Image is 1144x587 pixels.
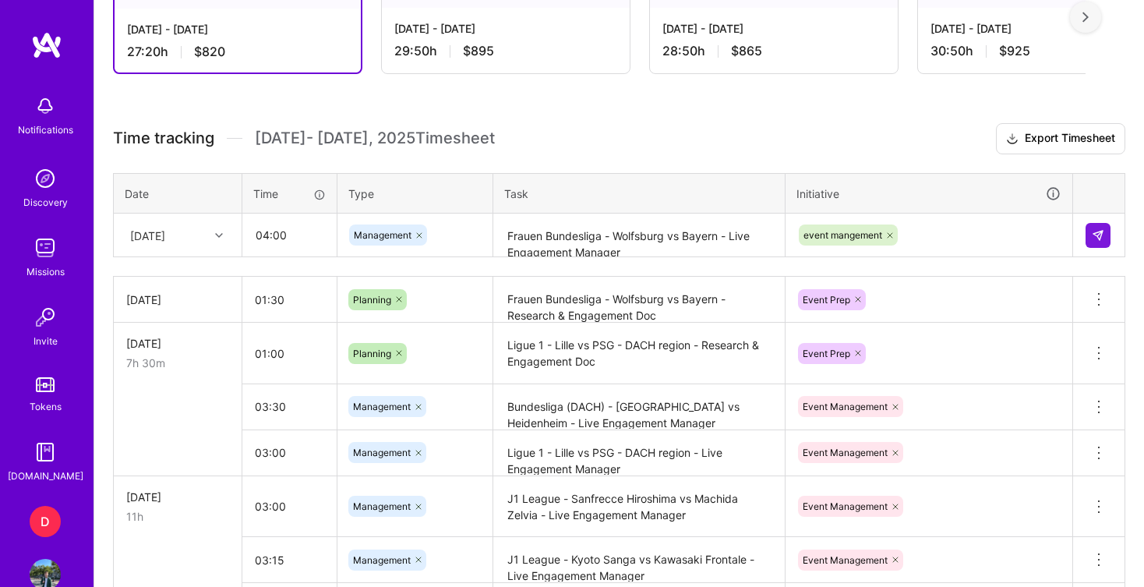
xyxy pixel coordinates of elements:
div: Notifications [18,122,73,138]
div: [DATE] - [DATE] [662,20,885,37]
img: guide book [30,437,61,468]
div: [DOMAIN_NAME] [8,468,83,484]
textarea: Ligue 1 - Lille vs PSG - DACH region - Research & Engagement Doc [495,324,783,383]
div: 7h 30m [126,355,229,371]
span: Management [353,500,411,512]
span: Event Prep [803,348,850,359]
span: Event Management [803,401,888,412]
div: Tokens [30,398,62,415]
textarea: J1 League - Kyoto Sanga vs Kawasaki Frontale - Live Engagement Manager [495,539,783,582]
div: [DATE] [130,227,165,243]
div: 27:20 h [127,44,348,60]
div: 28:50 h [662,43,885,59]
div: Invite [34,333,58,349]
img: discovery [30,163,61,194]
img: Submit [1092,229,1104,242]
img: Invite [30,302,61,333]
div: 11h [126,508,229,525]
textarea: Ligue 1 - Lille vs PSG - DACH region - Live Engagement Manager [495,432,783,475]
a: D [26,506,65,537]
textarea: Frauen Bundesliga - Wolfsburg vs Bayern - Research & Engagement Doc [495,278,783,322]
div: [DATE] [126,489,229,505]
span: Time tracking [113,129,214,148]
div: [DATE] [126,335,229,352]
span: Management [353,401,411,412]
span: Management [353,554,411,566]
th: Type [337,173,493,214]
button: Export Timesheet [996,123,1125,154]
th: Task [493,173,786,214]
span: Planning [353,348,391,359]
img: right [1082,12,1089,23]
span: $925 [999,43,1030,59]
textarea: Frauen Bundesliga - Wolfsburg vs Bayern - Live Engagement Manager [495,215,783,256]
input: HH:MM [243,214,336,256]
span: Event Management [803,554,888,566]
th: Date [114,173,242,214]
img: teamwork [30,232,61,263]
span: Event Management [803,500,888,512]
textarea: J1 League - Sanfrecce Hiroshima vs Machida Zelvia - Live Engagement Manager [495,478,783,536]
div: [DATE] - [DATE] [127,21,348,37]
div: Missions [26,263,65,280]
i: icon Download [1006,131,1019,147]
span: Management [354,229,411,241]
span: Event Management [803,447,888,458]
img: bell [30,90,61,122]
textarea: Bundesliga (DACH) - [GEOGRAPHIC_DATA] vs Heidenheim - Live Engagement Manager [495,386,783,429]
div: null [1086,223,1112,248]
div: 29:50 h [394,43,617,59]
span: event mangement [803,229,882,241]
input: HH:MM [242,279,337,320]
span: Event Prep [803,294,850,306]
span: $865 [731,43,762,59]
i: icon Chevron [215,232,223,239]
span: [DATE] - [DATE] , 2025 Timesheet [255,129,495,148]
input: HH:MM [242,432,337,473]
div: Initiative [796,185,1061,203]
span: $820 [194,44,225,60]
div: D [30,506,61,537]
img: logo [31,31,62,59]
span: $895 [463,43,494,59]
input: HH:MM [242,333,337,374]
div: [DATE] [126,292,229,308]
input: HH:MM [242,386,337,427]
span: Planning [353,294,391,306]
input: HH:MM [242,486,337,527]
div: Discovery [23,194,68,210]
div: [DATE] - [DATE] [394,20,617,37]
input: HH:MM [242,539,337,581]
span: Management [353,447,411,458]
img: tokens [36,377,55,392]
div: Time [253,186,326,202]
